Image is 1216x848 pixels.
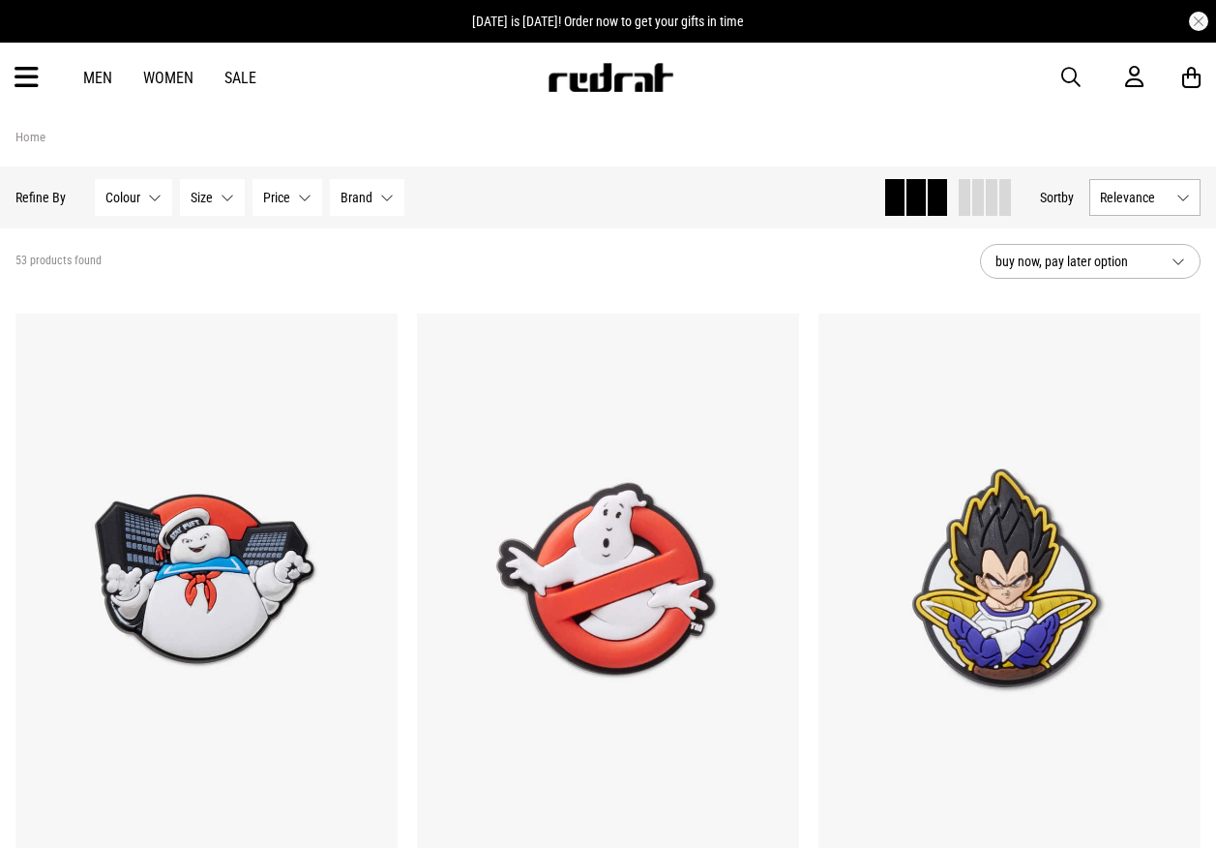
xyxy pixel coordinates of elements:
[341,190,372,205] span: Brand
[547,63,674,92] img: Redrat logo
[1100,190,1169,205] span: Relevance
[1089,179,1201,216] button: Relevance
[15,130,45,144] a: Home
[252,179,322,216] button: Price
[15,190,66,205] p: Refine By
[472,14,744,29] span: [DATE] is [DATE]! Order now to get your gifts in time
[224,69,256,87] a: Sale
[105,190,140,205] span: Colour
[191,190,213,205] span: Size
[330,179,404,216] button: Brand
[1061,190,1074,205] span: by
[143,69,193,87] a: Women
[1040,186,1074,209] button: Sortby
[980,244,1201,279] button: buy now, pay later option
[995,250,1156,273] span: buy now, pay later option
[263,190,290,205] span: Price
[180,179,245,216] button: Size
[15,254,102,269] span: 53 products found
[95,179,172,216] button: Colour
[83,69,112,87] a: Men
